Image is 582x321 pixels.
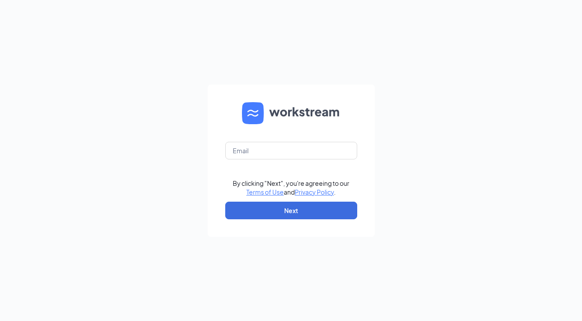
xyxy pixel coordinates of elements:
input: Email [225,142,357,159]
div: By clicking "Next", you're agreeing to our and . [233,179,349,196]
img: WS logo and Workstream text [242,102,340,124]
a: Terms of Use [246,188,284,196]
a: Privacy Policy [295,188,334,196]
button: Next [225,202,357,219]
